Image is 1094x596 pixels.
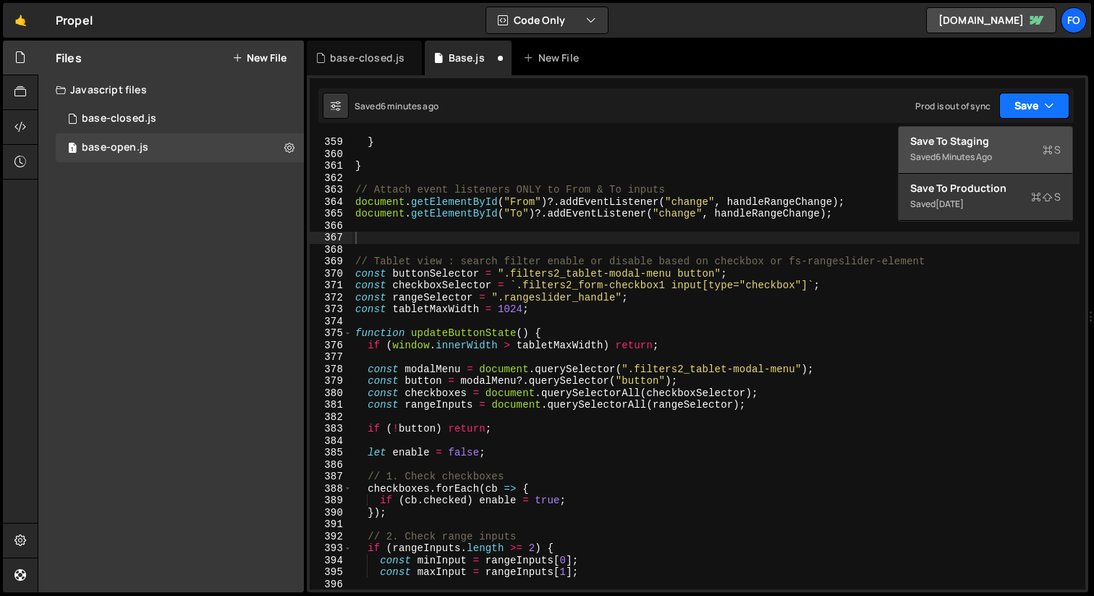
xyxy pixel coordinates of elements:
[449,51,485,65] div: Base.js
[310,542,352,555] div: 393
[38,75,304,104] div: Javascript files
[310,268,352,280] div: 370
[899,127,1072,174] button: Save to StagingS Saved6 minutes ago
[68,143,77,155] span: 1
[310,220,352,232] div: 366
[310,327,352,340] div: 375
[310,483,352,495] div: 388
[82,112,156,125] div: base-closed.js
[310,172,352,185] div: 362
[310,566,352,579] div: 395
[310,555,352,567] div: 394
[899,174,1072,221] button: Save to ProductionS Saved[DATE]
[310,519,352,531] div: 391
[310,447,352,459] div: 385
[355,100,438,112] div: Saved
[910,134,1061,148] div: Save to Staging
[310,471,352,483] div: 387
[1031,190,1061,204] span: S
[310,579,352,591] div: 396
[232,52,287,64] button: New File
[310,411,352,424] div: 382
[56,12,93,29] div: Propel
[926,7,1056,33] a: [DOMAIN_NAME]
[310,208,352,220] div: 365
[310,160,352,172] div: 361
[936,198,964,210] div: [DATE]
[310,459,352,471] div: 386
[310,423,352,435] div: 383
[310,148,352,161] div: 360
[310,196,352,209] div: 364
[910,196,1061,213] div: Saved
[310,495,352,507] div: 389
[381,100,438,112] div: 6 minutes ago
[310,256,352,268] div: 369
[310,399,352,411] div: 381
[310,507,352,519] div: 390
[310,280,352,292] div: 371
[310,244,352,256] div: 368
[82,141,148,154] div: base-open.js
[999,93,1069,119] button: Save
[310,232,352,244] div: 367
[310,435,352,448] div: 384
[310,184,352,196] div: 363
[310,531,352,543] div: 392
[1043,143,1061,157] span: S
[56,50,82,66] h2: Files
[310,303,352,316] div: 373
[1061,7,1087,33] a: fo
[910,181,1061,196] div: Save to Production
[310,387,352,400] div: 380
[310,364,352,376] div: 378
[310,316,352,328] div: 374
[523,51,584,65] div: New File
[486,7,608,33] button: Code Only
[310,292,352,304] div: 372
[936,151,992,163] div: 6 minutes ago
[310,136,352,148] div: 359
[310,375,352,387] div: 379
[310,340,352,352] div: 376
[915,100,991,112] div: Prod is out of sync
[56,133,304,162] div: 17111/47186.js
[330,51,404,65] div: base-closed.js
[910,148,1061,166] div: Saved
[310,351,352,364] div: 377
[56,104,304,133] div: 17111/47461.js
[3,3,38,38] a: 🤙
